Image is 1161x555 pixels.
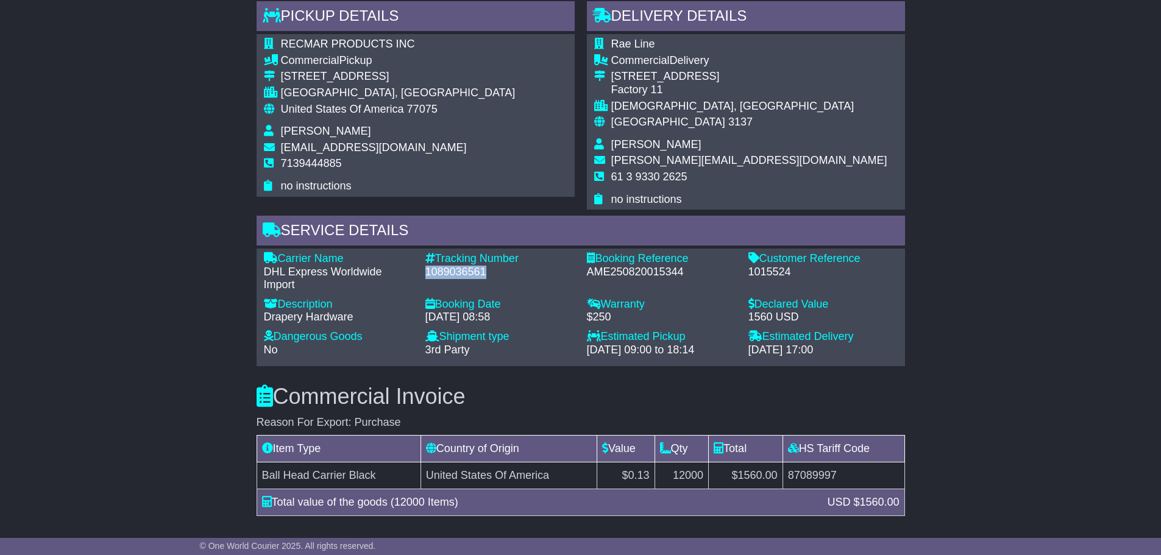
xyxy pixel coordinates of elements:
span: Commercial [281,54,339,66]
td: Qty [655,436,709,462]
div: 1560 USD [748,311,898,324]
div: Customer Reference [748,252,898,266]
div: Reason For Export: Purchase [257,416,905,430]
td: 87089997 [783,462,904,489]
div: Shipment type [425,330,575,344]
span: [EMAIL_ADDRESS][DOMAIN_NAME] [281,141,467,154]
td: $0.13 [597,462,655,489]
div: Booking Reference [587,252,736,266]
div: Factory 11 [611,83,887,97]
div: Dangerous Goods [264,330,413,344]
span: 77075 [407,103,438,115]
div: Description [264,298,413,311]
div: Estimated Pickup [587,330,736,344]
div: Carrier Name [264,252,413,266]
div: Tracking Number [425,252,575,266]
span: [PERSON_NAME] [281,125,371,137]
span: Commercial [611,54,670,66]
td: Country of Origin [421,436,597,462]
span: [PERSON_NAME] [611,138,701,150]
span: 61 3 9330 2625 [611,171,687,183]
div: Delivery [611,54,887,68]
div: Pickup [281,54,516,68]
h3: Commercial Invoice [257,384,905,409]
span: 7139444885 [281,157,342,169]
div: USD $1560.00 [821,494,905,511]
div: 1015524 [748,266,898,279]
span: © One World Courier 2025. All rights reserved. [200,541,376,551]
span: RECMAR PRODUCTS INC [281,38,415,50]
td: HS Tariff Code [783,436,904,462]
span: No [264,344,278,356]
span: 3137 [728,116,753,128]
div: Pickup Details [257,1,575,34]
td: United States Of America [421,462,597,489]
div: [DATE] 09:00 to 18:14 [587,344,736,357]
div: AME250820015344 [587,266,736,279]
div: [STREET_ADDRESS] [611,70,887,83]
span: no instructions [611,193,682,205]
div: [DEMOGRAPHIC_DATA], [GEOGRAPHIC_DATA] [611,100,887,113]
div: [DATE] 17:00 [748,344,898,357]
span: no instructions [281,180,352,192]
div: [DATE] 08:58 [425,311,575,324]
div: Declared Value [748,298,898,311]
span: Rae Line [611,38,655,50]
div: Service Details [257,216,905,249]
span: 3rd Party [425,344,470,356]
div: [STREET_ADDRESS] [281,70,516,83]
td: Item Type [257,436,421,462]
span: [GEOGRAPHIC_DATA] [611,116,725,128]
td: Total [709,436,783,462]
div: [GEOGRAPHIC_DATA], [GEOGRAPHIC_DATA] [281,87,516,100]
div: Total value of the goods (12000 Items) [256,494,822,511]
div: Delivery Details [587,1,905,34]
td: $1560.00 [709,462,783,489]
span: United States Of America [281,103,404,115]
div: DHL Express Worldwide Import [264,266,413,292]
div: 1089036561 [425,266,575,279]
div: Drapery Hardware [264,311,413,324]
span: [PERSON_NAME][EMAIL_ADDRESS][DOMAIN_NAME] [611,154,887,166]
td: Value [597,436,655,462]
div: Warranty [587,298,736,311]
div: Estimated Delivery [748,330,898,344]
div: Booking Date [425,298,575,311]
td: 12000 [655,462,709,489]
div: $250 [587,311,736,324]
td: Ball Head Carrier Black [257,462,421,489]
